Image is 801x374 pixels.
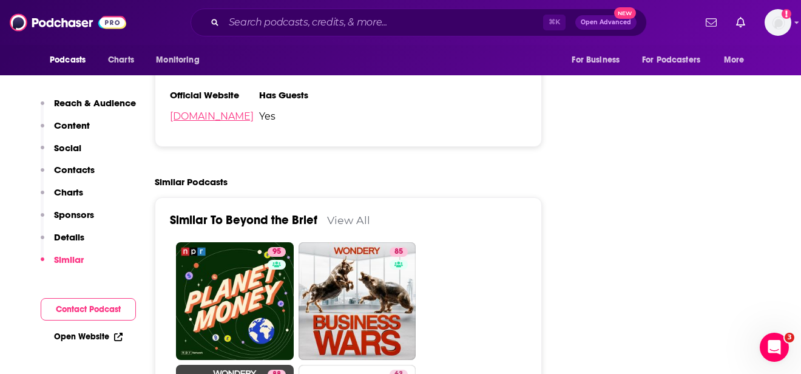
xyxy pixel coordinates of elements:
button: Content [41,120,90,142]
p: Reach & Audience [54,97,136,109]
span: ⌘ K [543,15,566,30]
span: Podcasts [50,52,86,69]
p: Details [54,231,84,243]
input: Search podcasts, credits, & more... [224,13,543,32]
span: For Podcasters [642,52,700,69]
button: Charts [41,186,83,209]
div: Search podcasts, credits, & more... [191,8,647,36]
span: Charts [108,52,134,69]
button: Similar [41,254,84,276]
a: Open Website [54,331,123,342]
button: open menu [147,49,215,72]
span: Yes [259,110,348,122]
button: open menu [715,49,760,72]
a: 95 [176,242,294,360]
span: 95 [272,246,281,258]
p: Content [54,120,90,131]
h2: Similar Podcasts [155,176,228,188]
p: Sponsors [54,209,94,220]
a: 85 [299,242,416,360]
a: View All [327,214,370,226]
p: Social [54,142,81,154]
h3: Has Guests [259,89,348,101]
button: Show profile menu [765,9,791,36]
a: [DOMAIN_NAME] [170,110,254,122]
h3: Official Website [170,89,259,101]
span: 3 [785,333,794,342]
span: For Business [572,52,620,69]
img: User Profile [765,9,791,36]
span: Monitoring [156,52,199,69]
span: New [614,7,636,19]
button: Contacts [41,164,95,186]
svg: Add a profile image [782,9,791,19]
span: More [724,52,745,69]
a: Show notifications dropdown [701,12,722,33]
p: Charts [54,186,83,198]
button: open menu [41,49,101,72]
button: Contact Podcast [41,298,136,321]
a: 95 [268,247,286,257]
button: Reach & Audience [41,97,136,120]
button: Details [41,231,84,254]
a: Charts [100,49,141,72]
p: Contacts [54,164,95,175]
span: Open Advanced [581,19,631,25]
span: Logged in as aridings [765,9,791,36]
button: Social [41,142,81,165]
iframe: Intercom live chat [760,333,789,362]
button: open menu [634,49,718,72]
span: 85 [394,246,403,258]
p: Similar [54,254,84,265]
img: Podchaser - Follow, Share and Rate Podcasts [10,11,126,34]
button: Open AdvancedNew [575,15,637,30]
a: Show notifications dropdown [731,12,750,33]
a: 85 [390,247,408,257]
a: Similar To Beyond the Brief [170,212,317,228]
button: open menu [563,49,635,72]
button: Sponsors [41,209,94,231]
